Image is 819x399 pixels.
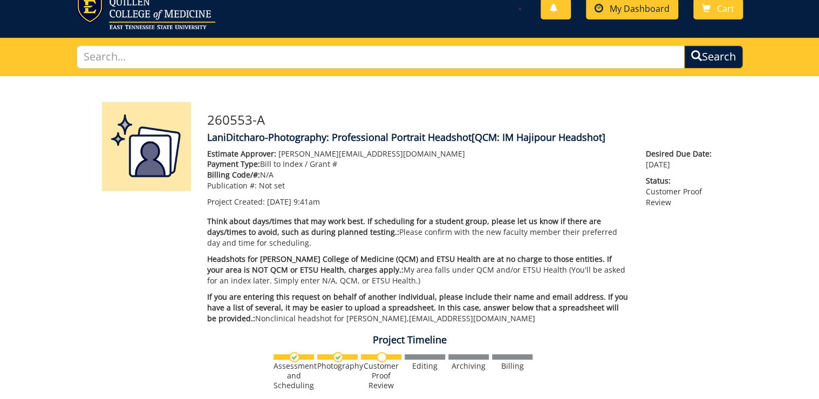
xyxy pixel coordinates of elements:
div: Editing [405,361,445,371]
span: Not set [259,180,285,191]
span: Headshots for [PERSON_NAME] College of Medicine (QCM) and ETSU Health are at no charge to those e... [207,254,612,275]
img: checkmark [333,352,343,362]
button: Search [684,45,743,69]
img: checkmark [289,352,299,362]
span: Desired Due Date: [646,148,717,159]
p: Nonclinical headshot for [PERSON_NAME], [EMAIL_ADDRESS][DOMAIN_NAME] [207,292,630,324]
h4: Project Timeline [94,335,725,346]
div: Customer Proof Review [361,361,401,390]
span: My Dashboard [610,3,670,15]
h4: LaniDitcharo-Photography: Professional Portrait Headshot [207,132,717,143]
span: Billing Code/#: [207,170,260,180]
span: [QCM: IM Hajipour Headshot] [472,131,605,144]
div: Billing [492,361,533,371]
span: Cart [717,3,734,15]
span: Status: [646,175,717,186]
span: If you are entering this request on behalf of another individual, please include their name and e... [207,292,628,323]
span: Project Created: [207,197,265,207]
div: Photography [317,361,358,371]
span: Payment Type: [207,159,260,169]
p: Bill to Index / Grant # [207,159,630,170]
p: [DATE] [646,148,717,170]
span: Publication #: [207,180,257,191]
p: N/A [207,170,630,180]
div: Assessment and Scheduling [274,361,314,390]
span: Think about days/times that may work best. If scheduling for a student group, please let us know ... [207,216,601,237]
input: Search... [77,45,685,69]
p: [PERSON_NAME][EMAIL_ADDRESS][DOMAIN_NAME] [207,148,630,159]
img: no [377,352,387,362]
img: Product featured image [102,102,191,191]
span: [DATE] 9:41am [267,197,320,207]
h3: 260553-A [207,113,717,127]
span: Estimate Approver: [207,148,276,159]
p: Please confirm with the new faculty member their preferred day and time for scheduling. [207,216,630,248]
p: Customer Proof Review [646,175,717,208]
div: Archiving [448,361,489,371]
p: My area falls under QCM and/or ETSU Health (You'll be asked for an index later. Simply enter N/A,... [207,254,630,286]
